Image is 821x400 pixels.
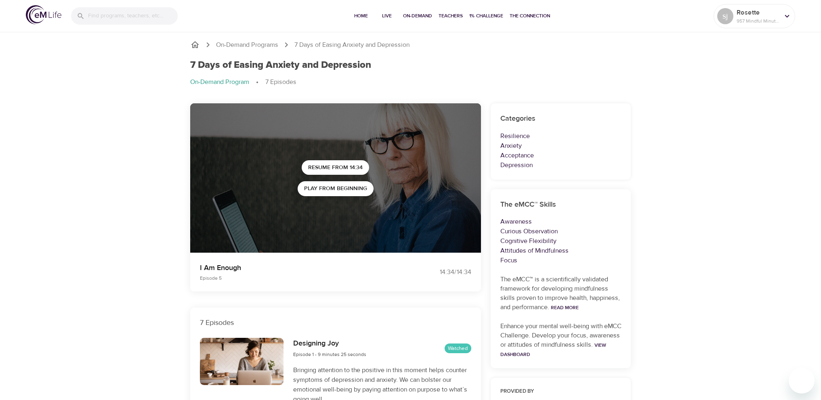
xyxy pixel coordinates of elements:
p: 7 Days of Easing Anxiety and Depression [294,40,409,50]
h6: Designing Joy [293,338,366,350]
p: The eMCC™ is a scientifically validated framework for developing mindfulness skills proven to imp... [500,275,622,312]
h6: Provided by [500,387,622,396]
a: View Dashboard [500,342,606,358]
p: Depression [500,160,622,170]
span: Home [351,12,371,20]
p: 7 Episodes [200,317,471,328]
span: Episode 1 - 9 minutes 25 seconds [293,351,366,358]
p: Anxiety [500,141,622,151]
p: Attitudes of Mindfulness [500,246,622,255]
p: 7 Episodes [265,77,296,87]
p: Acceptance [500,151,622,160]
span: Watched [445,345,471,352]
p: Episode 5 [200,274,401,282]
p: Focus [500,255,622,265]
a: Read More [551,304,579,311]
p: I Am Enough [200,262,401,273]
p: Resilience [500,131,622,141]
p: On-Demand Program [190,77,249,87]
div: 14:34 / 14:34 [411,268,471,277]
p: Curious Observation [500,226,622,236]
nav: breadcrumb [190,77,631,87]
h6: Categories [500,113,622,125]
input: Find programs, teachers, etc... [88,7,178,25]
span: 1% Challenge [469,12,503,20]
span: Play from beginning [304,184,367,194]
span: Resume from 14:34 [308,163,363,173]
p: Enhance your mental well-being with eMCC Challenge. Develop your focus, awareness or attitudes of... [500,322,622,359]
span: Live [377,12,397,20]
h6: The eMCC™ Skills [500,199,622,211]
p: Cognitive Flexibility [500,236,622,246]
nav: breadcrumb [190,40,631,50]
div: sj [717,8,733,24]
iframe: Button to launch messaging window [789,368,815,394]
p: 957 Mindful Minutes [737,17,779,25]
button: Play from beginning [298,181,374,196]
a: On-Demand Programs [216,40,278,50]
span: On-Demand [403,12,432,20]
p: Rosette [737,8,779,17]
button: Resume from 14:34 [302,160,369,175]
span: Teachers [439,12,463,20]
h1: 7 Days of Easing Anxiety and Depression [190,59,371,71]
span: The Connection [510,12,550,20]
p: Awareness [500,217,622,226]
img: logo [26,5,61,24]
